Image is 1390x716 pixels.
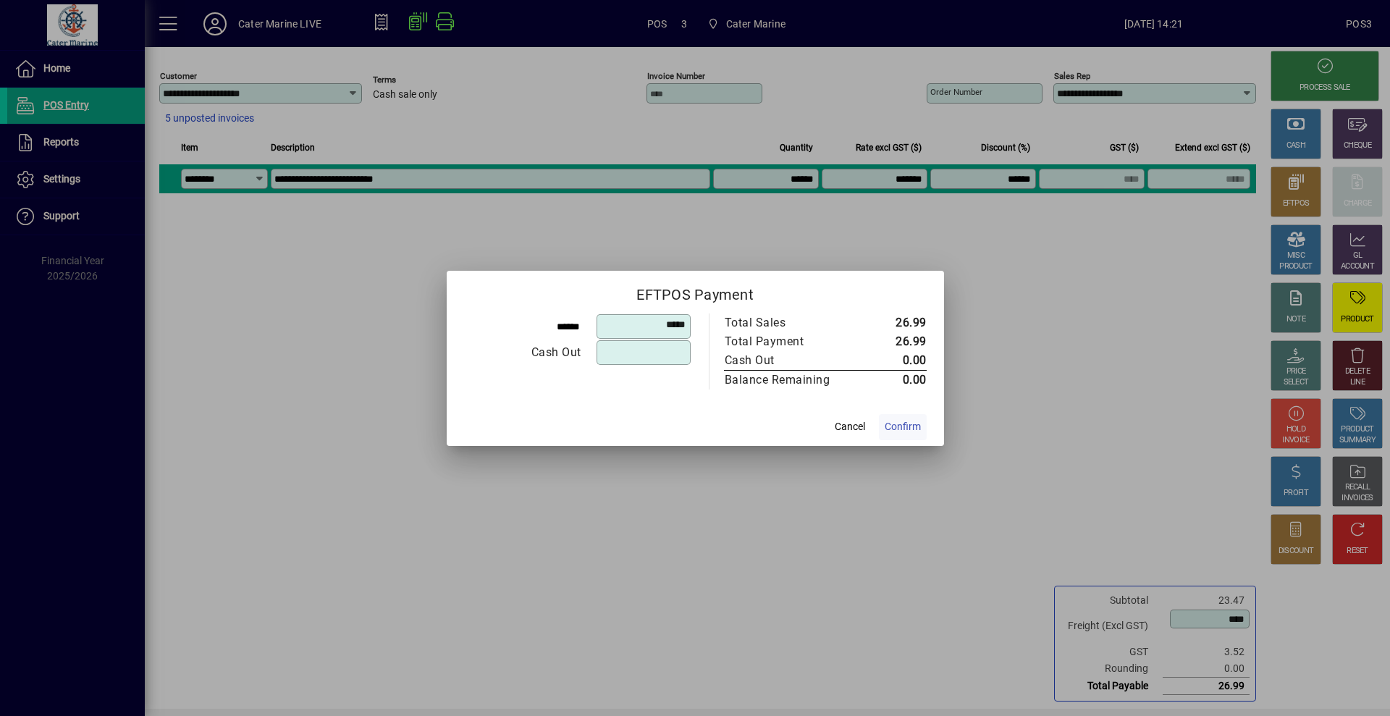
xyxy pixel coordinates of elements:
[725,371,846,389] div: Balance Remaining
[861,313,927,332] td: 26.99
[861,351,927,371] td: 0.00
[879,414,927,440] button: Confirm
[724,313,861,332] td: Total Sales
[885,419,921,434] span: Confirm
[835,419,865,434] span: Cancel
[861,332,927,351] td: 26.99
[465,344,581,361] div: Cash Out
[725,352,846,369] div: Cash Out
[861,370,927,389] td: 0.00
[724,332,861,351] td: Total Payment
[827,414,873,440] button: Cancel
[447,271,944,313] h2: EFTPOS Payment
